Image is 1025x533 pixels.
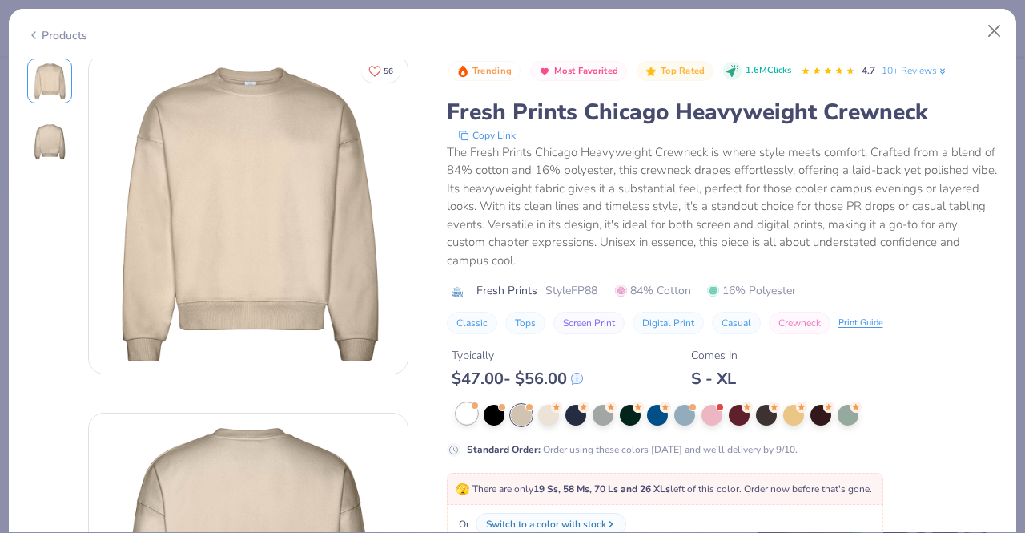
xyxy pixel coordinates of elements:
button: Close [979,16,1010,46]
span: 16% Polyester [707,282,796,299]
a: 10+ Reviews [882,63,948,78]
button: Tops [505,312,545,334]
div: The Fresh Prints Chicago Heavyweight Crewneck is where style meets comfort. Crafted from a blend ... [447,143,999,270]
img: Front [89,55,408,374]
button: copy to clipboard [453,127,521,143]
span: Or [456,517,469,531]
button: Badge Button [530,61,627,82]
div: Typically [452,347,583,364]
img: Most Favorited sort [538,65,551,78]
button: Badge Button [448,61,521,82]
span: 1.6M Clicks [746,64,791,78]
img: Top Rated sort [645,65,657,78]
button: Classic [447,312,497,334]
div: $ 47.00 - $ 56.00 [452,369,583,389]
button: Casual [712,312,761,334]
div: Print Guide [838,317,883,330]
span: Fresh Prints [476,282,537,299]
button: Digital Print [633,312,704,334]
span: 4.7 [862,64,875,77]
span: 84% Cotton [615,282,691,299]
span: There are only left of this color. Order now before that's gone. [456,483,872,495]
span: Style FP88 [545,282,597,299]
span: 🫣 [456,482,469,497]
div: Fresh Prints Chicago Heavyweight Crewneck [447,97,999,127]
button: Badge Button [637,61,713,82]
img: brand logo [447,285,468,298]
img: Front [30,62,69,100]
div: Switch to a color with stock [486,517,606,531]
span: Trending [472,67,512,75]
button: Screen Print [553,312,625,334]
strong: 19 Ss, 58 Ms, 70 Ls and 26 XLs [533,483,670,495]
div: S - XL [691,369,738,389]
div: Order using these colors [DATE] and we’ll delivery by 9/10. [467,442,798,457]
div: Comes In [691,347,738,364]
button: Crewneck [769,312,830,334]
strong: Standard Order : [467,443,541,456]
span: Top Rated [661,67,705,75]
img: Back [30,123,69,161]
div: Products [27,27,87,44]
div: 4.7 Stars [801,59,855,84]
span: 56 [384,67,393,75]
span: Most Favorited [554,67,618,75]
button: Like [361,59,400,83]
img: Trending sort [456,65,469,78]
